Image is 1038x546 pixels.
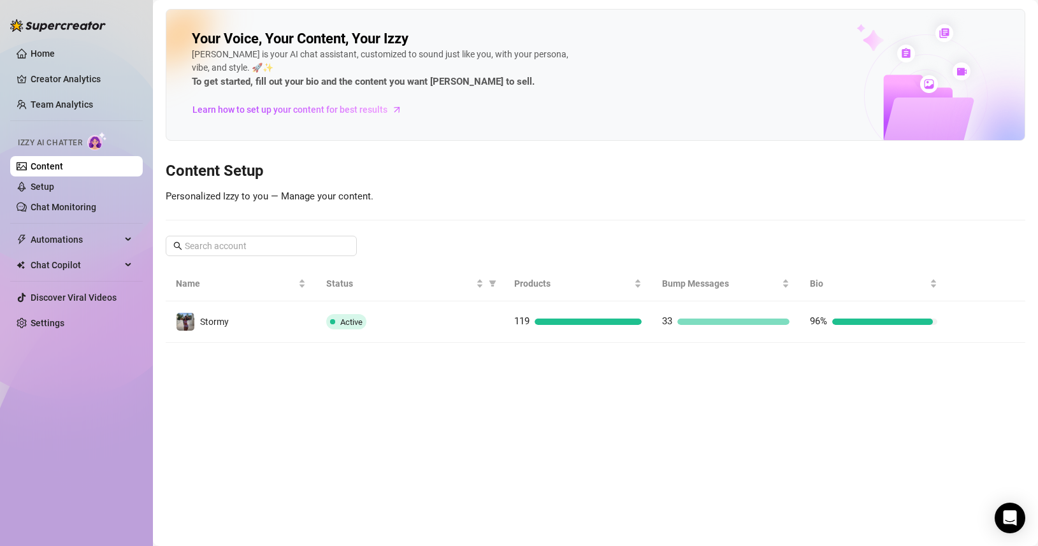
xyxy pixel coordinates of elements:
[662,315,672,327] span: 33
[17,234,27,245] span: thunderbolt
[514,315,530,327] span: 119
[176,277,296,291] span: Name
[31,182,54,192] a: Setup
[340,317,363,327] span: Active
[31,99,93,110] a: Team Analytics
[17,261,25,269] img: Chat Copilot
[489,280,496,287] span: filter
[185,239,339,253] input: Search account
[192,103,387,117] span: Learn how to set up your content for best results
[177,313,194,331] img: Stormy
[166,190,373,202] span: Personalized Izzy to you — Manage your content.
[192,48,574,90] div: [PERSON_NAME] is your AI chat assistant, customized to sound just like you, with your persona, vi...
[192,30,408,48] h2: Your Voice, Your Content, Your Izzy
[810,277,927,291] span: Bio
[810,315,827,327] span: 96%
[800,266,948,301] th: Bio
[31,292,117,303] a: Discover Viral Videos
[173,241,182,250] span: search
[827,10,1025,140] img: ai-chatter-content-library-cLFOSyPT.png
[31,69,133,89] a: Creator Analytics
[652,266,800,301] th: Bump Messages
[391,103,403,116] span: arrow-right
[87,132,107,150] img: AI Chatter
[316,266,504,301] th: Status
[514,277,631,291] span: Products
[192,99,412,120] a: Learn how to set up your content for best results
[326,277,473,291] span: Status
[31,202,96,212] a: Chat Monitoring
[166,161,1025,182] h3: Content Setup
[31,318,64,328] a: Settings
[662,277,779,291] span: Bump Messages
[31,161,63,171] a: Content
[18,137,82,149] span: Izzy AI Chatter
[166,266,316,301] th: Name
[504,266,652,301] th: Products
[31,255,121,275] span: Chat Copilot
[31,48,55,59] a: Home
[10,19,106,32] img: logo-BBDzfeDw.svg
[200,317,229,327] span: Stormy
[31,229,121,250] span: Automations
[995,503,1025,533] div: Open Intercom Messenger
[192,76,535,87] strong: To get started, fill out your bio and the content you want [PERSON_NAME] to sell.
[486,274,499,293] span: filter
